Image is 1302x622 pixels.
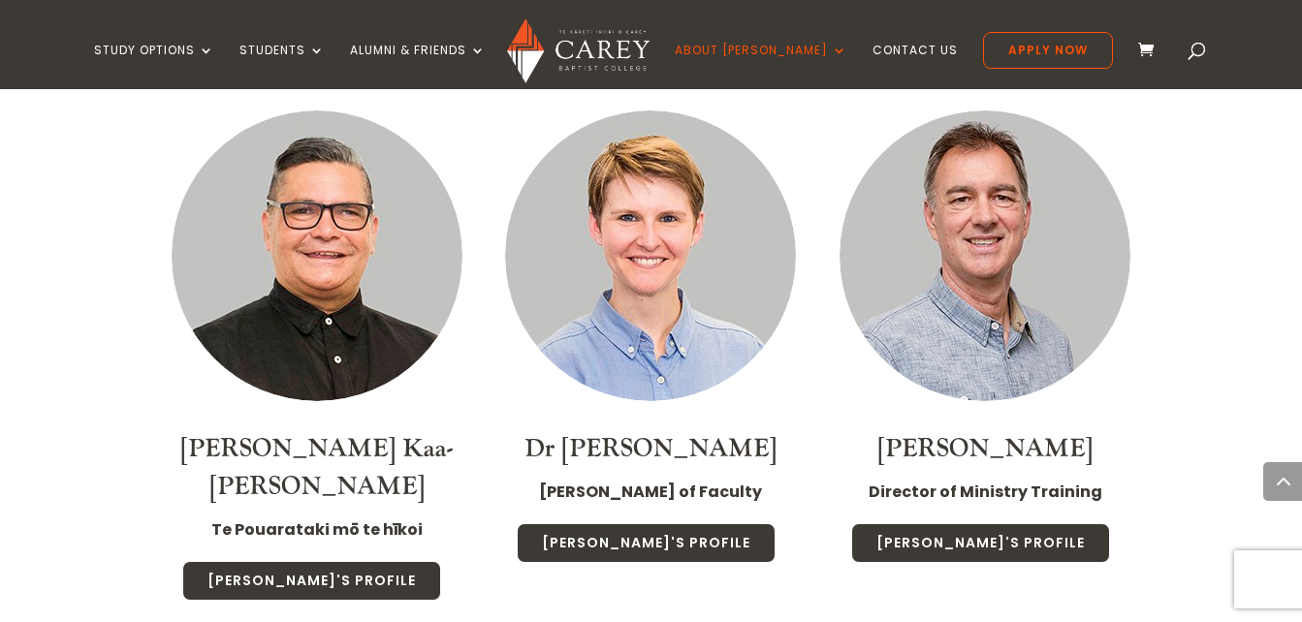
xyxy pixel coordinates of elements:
a: [PERSON_NAME] [877,432,1093,465]
a: About [PERSON_NAME] [675,44,847,89]
a: Apply Now [983,32,1113,69]
strong: Director of Ministry Training [869,481,1102,503]
a: Contact Us [873,44,958,89]
a: [PERSON_NAME]'s Profile [182,561,441,602]
a: [PERSON_NAME] Kaa-[PERSON_NAME] [180,432,454,503]
strong: [PERSON_NAME] of Faculty [539,481,762,503]
strong: Te Pouarataki mō te hīkoi [211,518,423,541]
img: Luke Kaa-Morgan_300x300 [172,110,462,401]
a: Dr [PERSON_NAME] [524,432,777,465]
a: [PERSON_NAME]'s Profile [851,523,1110,564]
a: Students [239,44,325,89]
a: [PERSON_NAME]'s Profile [517,523,776,564]
img: Carey Baptist College [507,18,650,83]
a: Study Options [94,44,214,89]
img: Staff Thumbnail - Dr Christa McKirland [505,110,796,401]
img: Staff Thumbnail - Jonny Weir [840,110,1130,401]
a: Alumni & Friends [350,44,486,89]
